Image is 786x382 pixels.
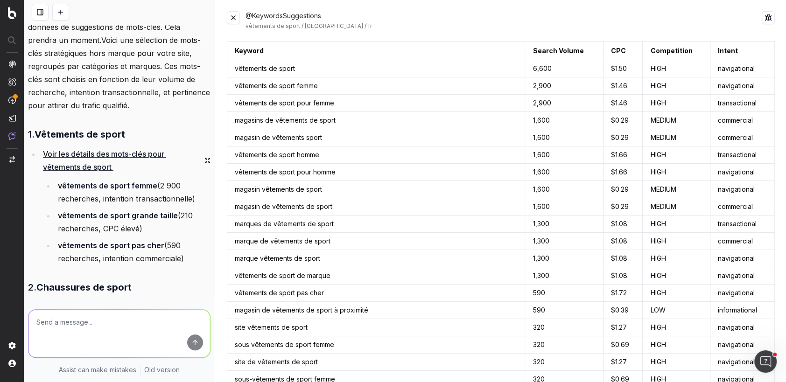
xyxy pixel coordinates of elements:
[227,319,525,336] td: site vêtements de sport
[603,198,643,215] td: $ 0.29
[643,233,710,250] td: HIGH
[227,250,525,267] td: marque vêtements de sport
[710,250,775,267] td: navigational
[9,156,15,163] img: Switch project
[525,42,603,60] th: Search Volume
[525,250,603,267] td: 1,300
[643,354,710,371] td: HIGH
[227,95,525,112] td: vêtements de sport pour femme
[643,336,710,354] td: HIGH
[227,198,525,215] td: magasin de vêtements de sport
[710,60,775,77] td: navigational
[603,319,643,336] td: $ 1.27
[227,233,525,250] td: marque de vêtements de sport
[710,319,775,336] td: navigational
[55,179,211,205] li: (2 900 recherches, intention transactionnelle)
[710,42,775,60] th: Intent
[643,164,710,181] td: HIGH
[710,181,775,198] td: navigational
[525,319,603,336] td: 320
[603,285,643,302] td: $ 1.72
[28,7,211,112] p: Je vais commencer par interroger une base de données de suggestions de mots-clés. Cela prendra un...
[227,77,525,95] td: vêtements de sport femme
[710,198,775,215] td: commercial
[144,365,180,375] a: Old version
[603,250,643,267] td: $ 1.08
[525,336,603,354] td: 320
[525,129,603,146] td: 1,600
[710,215,775,233] td: transactional
[643,285,710,302] td: HIGH
[58,241,164,250] strong: vêtements de sport pas cher
[8,7,16,19] img: Botify logo
[227,146,525,164] td: vêtements de sport homme
[603,146,643,164] td: $ 1.66
[28,280,211,295] h3: 2.
[227,302,525,319] td: magasin de vêtements de sport à proximité
[227,164,525,181] td: vêtements de sport pour homme
[643,60,710,77] td: HIGH
[643,302,710,319] td: LOW
[643,267,710,285] td: HIGH
[525,198,603,215] td: 1,600
[59,365,136,375] p: Assist can make mistakes
[603,60,643,77] td: $ 1.50
[8,60,16,68] img: Analytics
[227,354,525,371] td: site de vêtements de sport
[525,354,603,371] td: 320
[603,129,643,146] td: $ 0.29
[227,129,525,146] td: magasin de vêtements sport
[643,129,710,146] td: MEDIUM
[525,164,603,181] td: 1,600
[43,147,211,174] a: Voir les détails des mots-clés pour vêtements de sport
[35,129,125,140] strong: Vêtements de sport
[525,146,603,164] td: 1,600
[227,215,525,233] td: marques de vêtements de sport
[58,211,178,220] strong: vêtements de sport grande taille
[525,181,603,198] td: 1,600
[643,95,710,112] td: HIGH
[525,60,603,77] td: 6,600
[710,164,775,181] td: navigational
[710,285,775,302] td: navigational
[603,164,643,181] td: $ 1.66
[525,302,603,319] td: 590
[710,302,775,319] td: informational
[227,60,525,77] td: vêtements de sport
[55,239,211,265] li: (590 recherches, intention commerciale)
[227,285,525,302] td: vêtements de sport pas cher
[603,233,643,250] td: $ 1.08
[246,22,762,30] div: vêtements de sport / [GEOGRAPHIC_DATA] / fr
[525,95,603,112] td: 2,900
[8,132,16,140] img: Assist
[603,354,643,371] td: $ 1.27
[643,319,710,336] td: HIGH
[227,181,525,198] td: magasin vêtements de sport
[603,302,643,319] td: $ 0.39
[603,215,643,233] td: $ 1.08
[8,78,16,86] img: Intelligence
[643,77,710,95] td: HIGH
[710,267,775,285] td: navigational
[525,77,603,95] td: 2,900
[603,112,643,129] td: $ 0.29
[710,77,775,95] td: navigational
[710,129,775,146] td: commercial
[525,112,603,129] td: 1,600
[643,181,710,198] td: MEDIUM
[246,11,762,30] div: @KeywordsSuggestions
[643,42,710,60] th: Competition
[8,360,16,367] img: My account
[8,342,16,349] img: Setting
[643,250,710,267] td: HIGH
[603,336,643,354] td: $ 0.69
[710,146,775,164] td: transactional
[227,42,525,60] th: Keyword
[710,112,775,129] td: commercial
[710,336,775,354] td: navigational
[710,354,775,371] td: navigational
[227,112,525,129] td: magasins de vêtements de sport
[525,215,603,233] td: 1,300
[643,146,710,164] td: HIGH
[710,233,775,250] td: commercial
